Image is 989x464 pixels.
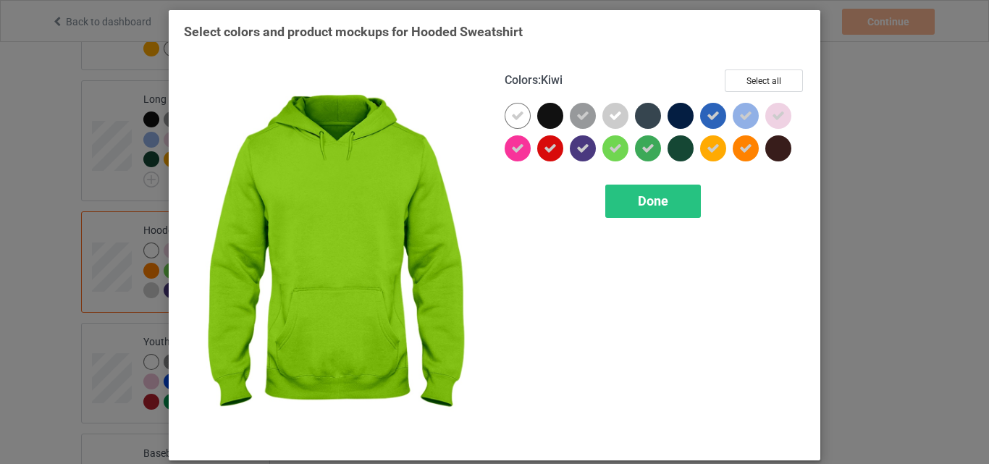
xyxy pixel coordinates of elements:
[505,73,538,87] span: Colors
[505,73,563,88] h4: :
[184,24,523,39] span: Select colors and product mockups for Hooded Sweatshirt
[638,193,668,208] span: Done
[541,73,563,87] span: Kiwi
[725,69,803,92] button: Select all
[184,69,484,445] img: regular.jpg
